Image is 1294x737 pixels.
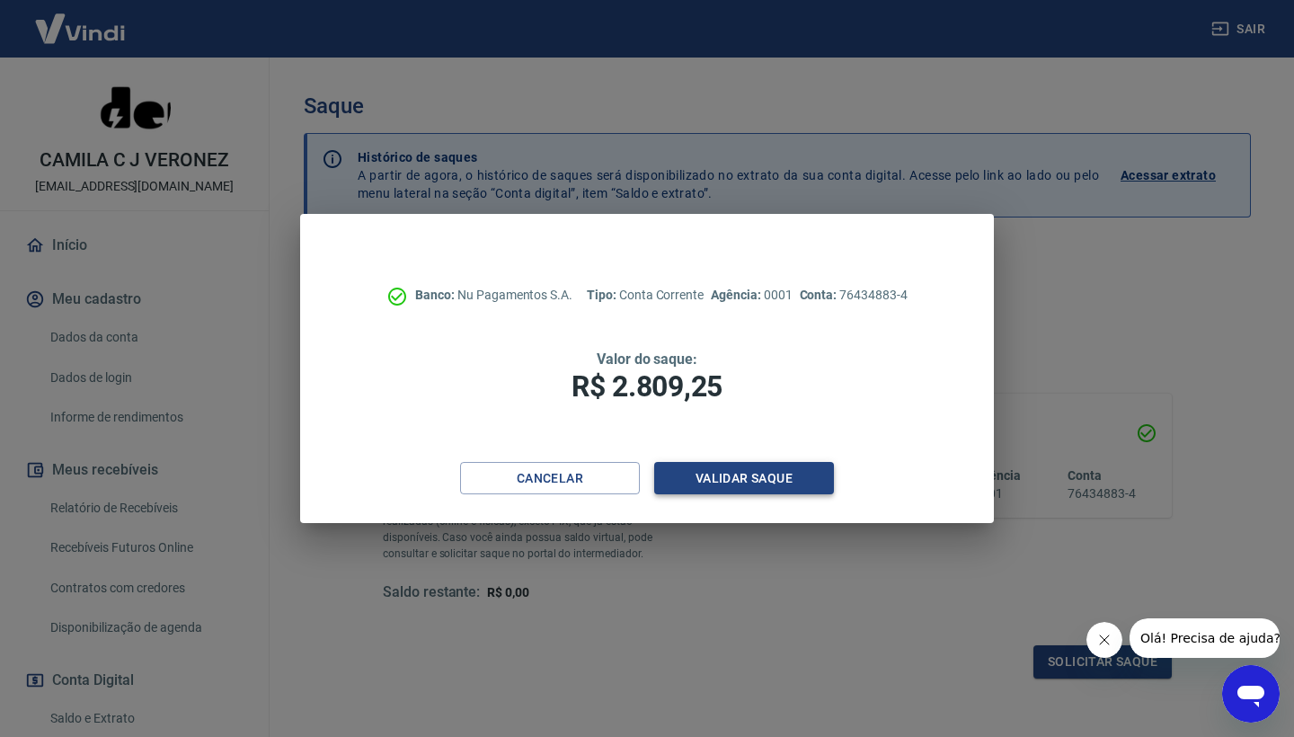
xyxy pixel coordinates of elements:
[1130,618,1280,658] iframe: Mensagem da empresa
[415,288,457,302] span: Banco:
[11,13,151,27] span: Olá! Precisa de ajuda?
[460,462,640,495] button: Cancelar
[587,288,619,302] span: Tipo:
[800,286,908,305] p: 76434883-4
[711,288,764,302] span: Agência:
[587,286,704,305] p: Conta Corrente
[800,288,840,302] span: Conta:
[654,462,834,495] button: Validar saque
[711,286,792,305] p: 0001
[415,286,572,305] p: Nu Pagamentos S.A.
[1222,665,1280,723] iframe: Botão para abrir a janela de mensagens
[597,351,697,368] span: Valor do saque:
[1086,622,1122,658] iframe: Fechar mensagem
[572,369,722,404] span: R$ 2.809,25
